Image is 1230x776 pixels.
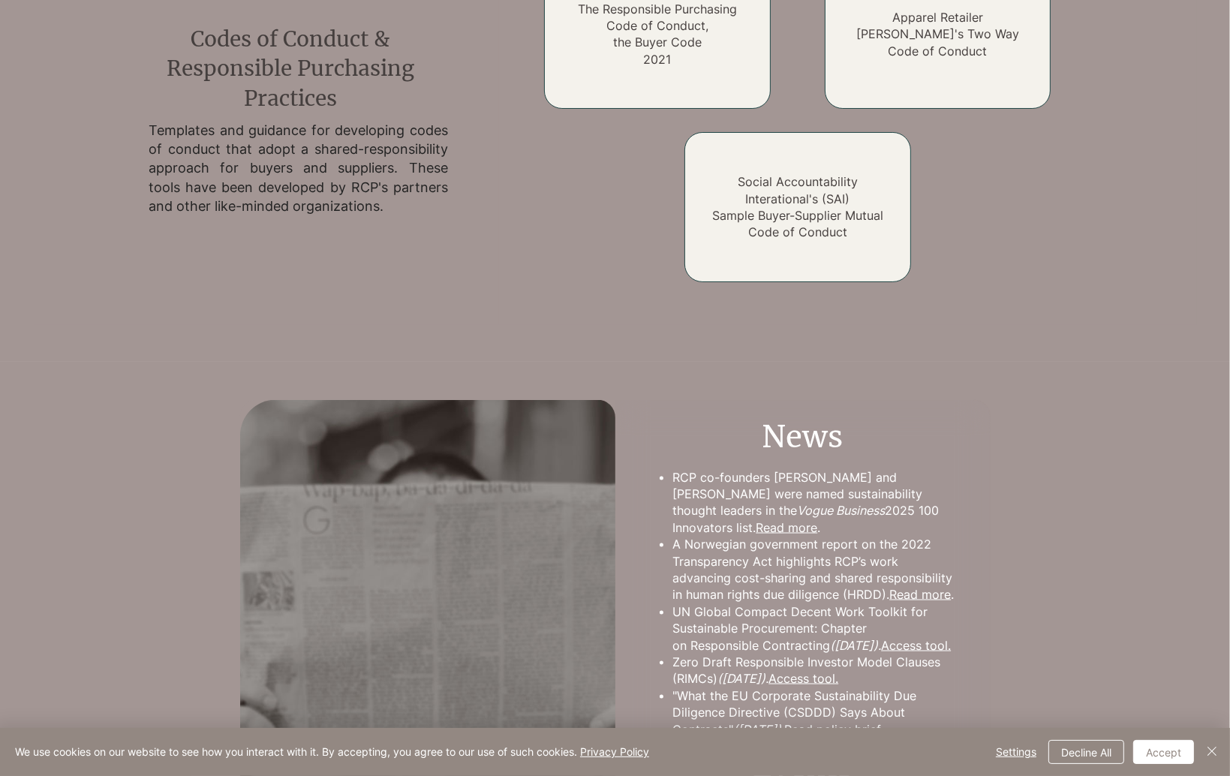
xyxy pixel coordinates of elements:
[717,671,768,686] span: ([DATE]).
[672,537,954,602] span: A Norwegian government report on the 2022 Transparency Act highlights RCP’s work advancing cost-s...
[672,470,939,535] span: RCP co-founders [PERSON_NAME] and [PERSON_NAME] were named sustainability thought leaders in the ...
[149,122,448,214] span: Templates and guidance for developing codes of conduct that adopt a shared-responsibility approac...
[784,722,883,737] a: Read policy brief.
[889,587,951,602] a: Read more
[672,687,954,738] p: "What the EU Corporate Sustainability Due Diligence Directive (CSDDD) Says About Contracts"
[996,741,1036,763] span: Settings
[797,503,885,518] span: Vogue Business
[1048,740,1124,764] button: Decline All
[167,26,414,111] span: Codes of Conduct & Responsible Purchasing Practices
[733,722,784,737] span: ([DATE]).
[1133,740,1194,764] button: Accept
[15,745,649,759] span: We use cookies on our website to see how you interact with it. By accepting, you agree to our use...
[768,671,838,686] a: Access tool.
[672,603,954,654] p: UN Global Compact Decent Work Toolkit for Sustainable Procurement: Chapter on Responsible Contrac...
[712,174,883,239] a: Social Accountability Interational's (SAI)Sample Buyer-Supplier Mutual Code of Conduct
[578,2,737,67] a: The Responsible Purchasing Code of Conduct,the Buyer Code2021
[1203,742,1221,760] img: Close
[881,638,951,653] a: Access tool.
[672,654,954,687] p: Zero Draft Responsible Investor Model Clauses (RIMCs)
[856,10,1019,59] a: Apparel Retailer [PERSON_NAME]'s Two Way Code of Conduct
[580,745,649,758] a: Privacy Policy
[1203,740,1221,764] button: Close
[651,416,954,458] h2: News
[756,520,817,535] a: Read more
[830,638,881,653] span: ([DATE]).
